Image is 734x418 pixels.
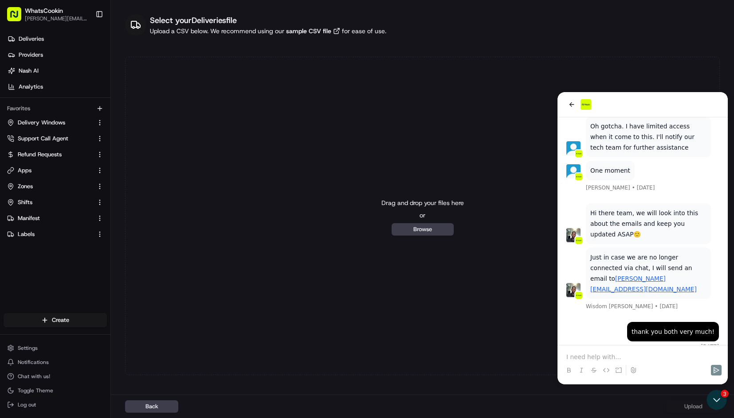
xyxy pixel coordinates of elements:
[18,135,68,143] span: Support Call Agent
[392,223,454,236] button: Browse
[18,214,40,222] span: Manifest
[18,166,31,174] span: Apps
[4,48,110,62] a: Providers
[4,356,107,368] button: Notifications
[7,135,93,143] a: Support Call Agent
[706,389,730,413] iframe: Open customer support
[18,151,62,159] span: Refund Requests
[4,147,107,162] button: Refund Requests
[25,6,63,15] button: WhatsCookin
[4,64,110,78] a: Nash AI
[52,316,69,324] span: Create
[7,119,93,127] a: Delivery Windows
[7,198,93,206] a: Shifts
[4,80,110,94] a: Analytics
[4,211,107,225] button: Manifest
[19,51,43,59] span: Providers
[4,4,92,25] button: WhatsCookin[PERSON_NAME][EMAIL_ADDRESS][DOMAIN_NAME]
[4,163,107,178] button: Apps
[18,198,32,206] span: Shifts
[4,101,107,116] div: Favorites
[7,214,93,222] a: Manifest
[7,182,93,190] a: Zones
[381,198,464,207] p: Drag and drop your files here
[18,373,50,380] span: Chat with us!
[7,166,93,174] a: Apps
[18,230,35,238] span: Labels
[18,182,33,190] span: Zones
[19,67,39,75] span: Nash AI
[4,313,107,327] button: Create
[4,179,107,194] button: Zones
[4,116,107,130] button: Delivery Windows
[4,399,107,411] button: Log out
[284,27,342,35] a: sample CSV file
[19,83,43,91] span: Analytics
[420,211,425,220] p: or
[4,384,107,397] button: Toggle Theme
[150,14,386,27] h1: Select your Deliveries file
[4,195,107,209] button: Shifts
[4,132,107,146] button: Support Call Agent
[18,119,65,127] span: Delivery Windows
[7,151,93,159] a: Refund Requests
[18,344,38,352] span: Settings
[4,342,107,354] button: Settings
[25,15,88,22] button: [PERSON_NAME][EMAIL_ADDRESS][DOMAIN_NAME]
[4,32,110,46] a: Deliveries
[7,230,93,238] a: Labels
[125,400,178,413] button: Back
[18,359,49,366] span: Notifications
[18,387,53,394] span: Toggle Theme
[150,27,386,35] div: Upload a CSV below. We recommend using our for ease of use.
[4,227,107,241] button: Labels
[4,370,107,383] button: Chat with us!
[18,401,36,408] span: Log out
[19,35,44,43] span: Deliveries
[557,92,728,384] iframe: Customer support window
